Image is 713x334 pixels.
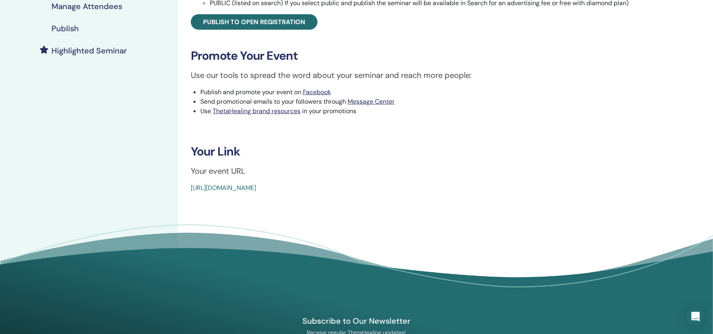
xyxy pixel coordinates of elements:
[265,316,448,326] h4: Subscribe to Our Newsletter
[200,106,641,116] li: Use in your promotions
[213,107,300,115] a: ThetaHealing brand resources
[686,307,705,326] div: Open Intercom Messenger
[191,144,641,159] h3: Your Link
[191,49,641,63] h3: Promote Your Event
[191,184,256,192] a: [URL][DOMAIN_NAME]
[200,97,641,106] li: Send promotional emails to your followers through
[51,2,122,11] h4: Manage Attendees
[191,14,318,30] a: Publish to open registration
[348,97,395,106] a: Message Center
[303,88,331,96] a: Facebook
[203,18,305,26] span: Publish to open registration
[191,69,641,81] p: Use our tools to spread the word about your seminar and reach more people:
[51,46,127,55] h4: Highlighted Seminar
[191,165,641,177] p: Your event URL
[51,24,79,33] h4: Publish
[200,87,641,97] li: Publish and promote your event on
